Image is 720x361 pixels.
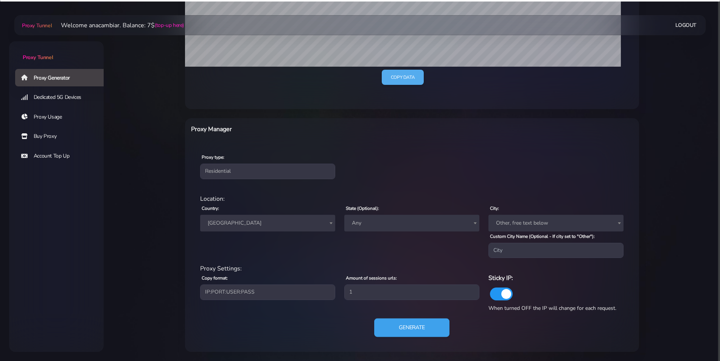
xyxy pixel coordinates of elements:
[374,319,449,337] button: Generate
[488,215,624,231] span: Other, free text below
[191,124,445,134] h6: Proxy Manager
[349,218,475,228] span: Any
[15,147,110,165] a: Account Top Up
[23,54,53,61] span: Proxy Tunnel
[675,18,697,32] a: Logout
[344,215,479,231] span: Any
[202,275,228,281] label: Copy format:
[490,205,499,212] label: City:
[346,205,379,212] label: State (Optional):
[205,218,331,228] span: Australia
[683,324,711,352] iframe: Webchat Widget
[20,19,52,31] a: Proxy Tunnel
[196,264,628,273] div: Proxy Settings:
[346,275,397,281] label: Amount of sessions urls:
[22,22,52,29] span: Proxy Tunnel
[155,21,184,29] a: (top-up here)
[202,205,219,212] label: Country:
[488,273,624,283] h6: Sticky IP:
[200,215,335,231] span: Australia
[52,21,184,30] li: Welcome anacambiar. Balance: 7$
[15,69,110,86] a: Proxy Generator
[15,108,110,126] a: Proxy Usage
[488,243,624,258] input: City
[382,70,424,85] a: Copy data
[490,233,595,240] label: Custom City Name (Optional - If city set to "Other"):
[9,41,104,61] a: Proxy Tunnel
[15,89,110,106] a: Dedicated 5G Devices
[488,305,616,312] span: When turned OFF the IP will change for each request.
[493,218,619,228] span: Other, free text below
[196,194,628,203] div: Location:
[15,128,110,145] a: Buy Proxy
[202,154,224,161] label: Proxy type:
